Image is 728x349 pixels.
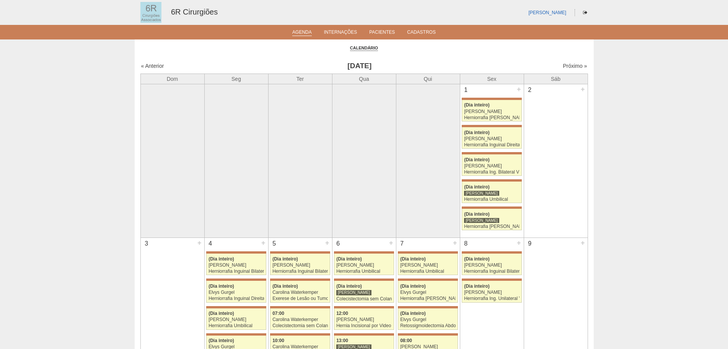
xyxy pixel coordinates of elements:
a: 6R Cirurgiões [171,8,218,16]
div: + [452,238,458,248]
div: Key: Maria Braido [334,279,394,281]
div: [PERSON_NAME] [464,218,499,223]
div: Elvys Gurgel [400,290,456,295]
a: (Dia inteiro) [PERSON_NAME] Herniorrafia Inguinal Bilateral [462,254,521,275]
a: (Dia inteiro) [PERSON_NAME] Herniorrafia Ing. Unilateral VL [462,281,521,302]
div: Key: Maria Braido [270,306,330,308]
div: Herniorrafia [PERSON_NAME] [464,115,520,120]
div: Herniorrafia Inguinal Bilateral [464,269,520,274]
div: Hernia Incisional por Video [336,323,392,328]
div: Key: Maria Braido [206,306,266,308]
div: Herniorrafia Umbilical [464,197,520,202]
div: [PERSON_NAME] [464,190,499,196]
span: (Dia inteiro) [336,256,362,262]
div: [PERSON_NAME] [208,317,264,322]
div: Key: Maria Braido [462,279,521,281]
div: Key: Maria Braido [462,206,521,209]
div: Key: Maria Braido [398,333,458,336]
div: [PERSON_NAME] [464,290,520,295]
span: 08:00 [400,338,412,343]
span: (Dia inteiro) [272,283,298,289]
div: + [580,84,586,94]
span: (Dia inteiro) [208,256,234,262]
span: (Dia inteiro) [464,256,490,262]
th: Seg [204,74,268,84]
div: Colecistectomia sem Colangiografia VL [336,297,392,301]
div: Key: Maria Braido [334,306,394,308]
div: + [516,238,522,248]
span: 12:00 [336,311,348,316]
div: 4 [205,238,217,249]
a: (Dia inteiro) [PERSON_NAME] Herniorrafia Umbilical [398,254,458,275]
div: + [516,84,522,94]
div: Key: Maria Braido [462,251,521,254]
a: (Dia inteiro) Elvys Gurgel Herniorrafia Inguinal Direita [206,281,266,302]
span: (Dia inteiro) [464,157,490,162]
span: 07:00 [272,311,284,316]
a: (Dia inteiro) [PERSON_NAME] Herniorrafia Inguinal Direita [462,127,521,149]
th: Sex [460,74,524,84]
div: Key: Maria Braido [206,279,266,281]
div: 1 [460,84,472,96]
a: (Dia inteiro) [PERSON_NAME] Colecistectomia sem Colangiografia VL [334,281,394,302]
a: « Anterior [141,63,164,69]
div: [PERSON_NAME] [272,263,328,268]
div: Key: Maria Braido [462,98,521,100]
a: (Dia inteiro) [PERSON_NAME] Herniorrafia Umbilical [462,182,521,203]
th: Qui [396,74,460,84]
span: (Dia inteiro) [272,256,298,262]
span: (Dia inteiro) [208,311,234,316]
span: (Dia inteiro) [464,102,490,108]
div: [PERSON_NAME] [464,109,520,114]
a: Pacientes [369,29,395,37]
a: (Dia inteiro) Elvys Gurgel Herniorrafia [PERSON_NAME] [398,281,458,302]
div: 7 [396,238,408,249]
i: Sair [583,10,587,15]
th: Ter [268,74,332,84]
span: (Dia inteiro) [400,311,426,316]
div: 6 [332,238,344,249]
span: (Dia inteiro) [464,130,490,135]
div: + [260,238,267,248]
a: (Dia inteiro) [PERSON_NAME] Herniorrafia Ing. Bilateral VL [462,154,521,176]
a: (Dia inteiro) [PERSON_NAME] Herniorrafia Umbilical [334,254,394,275]
a: 07:00 Carolina Waterkemper Colecistectomia sem Colangiografia VL [270,308,330,330]
div: [PERSON_NAME] [464,164,520,169]
div: Herniorrafia Ing. Unilateral VL [464,296,520,301]
span: (Dia inteiro) [464,283,490,289]
div: + [196,238,203,248]
h3: [DATE] [248,61,471,72]
a: Calendário [350,45,378,51]
div: 5 [269,238,280,249]
span: (Dia inteiro) [464,184,490,190]
div: Key: Maria Braido [270,333,330,336]
a: (Dia inteiro) Carolina Waterkemper Exerese de Lesão ou Tumor de Pele [270,281,330,302]
div: [PERSON_NAME] [400,263,456,268]
div: Herniorrafia Inguinal Direita [464,143,520,147]
span: (Dia inteiro) [336,283,362,289]
div: Herniorrafia Ing. Bilateral VL [464,170,520,175]
span: (Dia inteiro) [464,211,490,217]
div: Herniorrafia Umbilical [208,323,264,328]
div: Herniorrafia [PERSON_NAME] [400,296,456,301]
div: 2 [524,84,536,96]
div: Elvys Gurgel [400,317,456,322]
div: Herniorrafia Inguinal Bilateral [208,269,264,274]
div: Retossigmoidectomia Abdominal [400,323,456,328]
div: Key: Maria Braido [462,125,521,127]
div: Herniorrafia Umbilical [336,269,392,274]
div: [PERSON_NAME] [464,136,520,141]
div: + [324,238,331,248]
div: 9 [524,238,536,249]
div: [PERSON_NAME] [464,263,520,268]
th: Sáb [524,74,588,84]
div: 3 [141,238,153,249]
span: 10:00 [272,338,284,343]
div: Key: Maria Braido [398,279,458,281]
div: Key: Maria Braido [270,279,330,281]
div: [PERSON_NAME] [336,317,392,322]
span: 13:00 [336,338,348,343]
div: Herniorrafia Umbilical [400,269,456,274]
div: + [580,238,586,248]
span: (Dia inteiro) [400,256,426,262]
